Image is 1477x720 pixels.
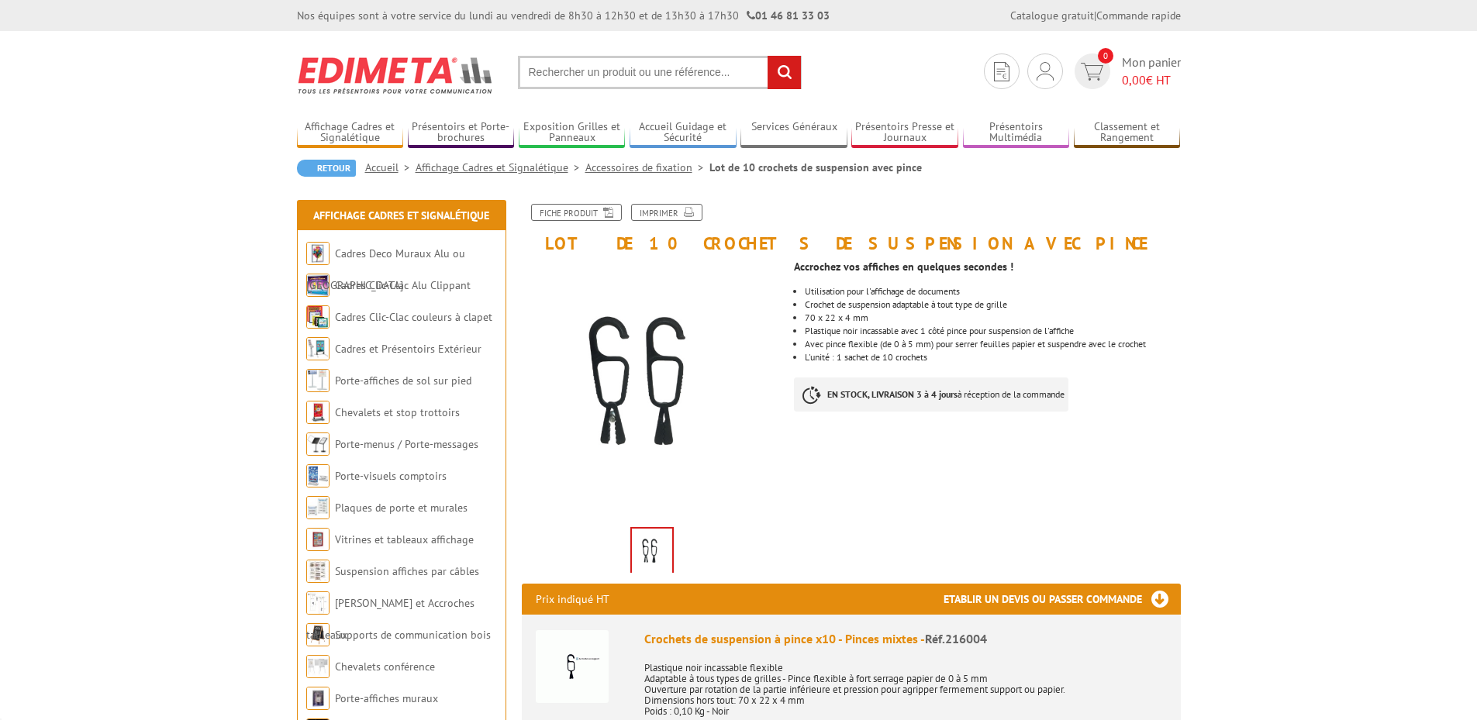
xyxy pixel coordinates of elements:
[805,353,1180,362] li: L'unité : 1 sachet de 10 crochets
[306,496,330,519] img: Plaques de porte et murales
[297,47,495,104] img: Edimeta
[631,204,702,221] a: Imprimer
[522,260,783,522] img: accessoires_216004.jpg
[306,596,475,642] a: [PERSON_NAME] et Accroches tableaux
[1122,72,1146,88] span: 0,00
[805,326,1180,336] li: Plastique noir incassable avec 1 côté pince pour suspension de l'affiche
[306,401,330,424] img: Chevalets et stop trottoirs
[416,160,585,174] a: Affichage Cadres et Signalétique
[644,652,1167,717] p: Plastique noir incassable flexible Adaptable à tous types de grilles - Pince flexible à fort serr...
[536,630,609,703] img: Crochets de suspension à pince x10 - Pinces mixtes
[335,564,479,578] a: Suspension affiches par câbles
[335,628,491,642] a: Supports de communication bois
[1122,53,1181,89] span: Mon panier
[335,278,471,292] a: Cadres Clic-Clac Alu Clippant
[297,120,404,146] a: Affichage Cadres et Signalétique
[1122,71,1181,89] span: € HT
[1071,53,1181,89] a: devis rapide 0 Mon panier 0,00€ HT
[644,630,1167,648] div: Crochets de suspension à pince x10 - Pinces mixtes -
[925,631,987,646] span: Réf.216004
[365,160,416,174] a: Accueil
[1096,9,1181,22] a: Commande rapide
[408,120,515,146] a: Présentoirs et Porte-brochures
[297,160,356,177] a: Retour
[297,8,830,23] div: Nos équipes sont à votre service du lundi au vendredi de 8h30 à 12h30 et de 13h30 à 17h30
[306,242,330,265] img: Cadres Deco Muraux Alu ou Bois
[963,120,1070,146] a: Présentoirs Multimédia
[518,56,802,89] input: Rechercher un produit ou une référence...
[306,464,330,487] img: Porte-visuels comptoirs
[794,377,1068,412] p: à réception de la commande
[805,313,1180,322] li: 70 x 22 x 4 mm
[335,469,447,483] a: Porte-visuels comptoirs
[335,532,474,546] a: Vitrines et tableaux affichage
[313,208,489,222] a: Affichage Cadres et Signalétique
[747,9,830,22] strong: 01 46 81 33 03
[585,160,709,174] a: Accessoires de fixation
[335,310,492,324] a: Cadres Clic-Clac couleurs à clapet
[306,246,465,292] a: Cadres Deco Muraux Alu ou [GEOGRAPHIC_DATA]
[335,374,471,388] a: Porte-affiches de sol sur pied
[1010,9,1094,22] a: Catalogue gratuit
[768,56,801,89] input: rechercher
[335,691,438,705] a: Porte-affiches muraux
[1098,48,1113,64] span: 0
[827,388,958,400] strong: EN STOCK, LIVRAISON 3 à 4 jours
[1074,120,1181,146] a: Classement et Rangement
[306,560,330,583] img: Suspension affiches par câbles
[805,300,1180,309] li: Crochet de suspension adaptable à tout type de grille
[306,305,330,329] img: Cadres Clic-Clac couleurs à clapet
[335,501,468,515] a: Plaques de porte et murales
[709,160,922,175] li: Lot de 10 crochets de suspension avec pince
[1037,62,1054,81] img: devis rapide
[306,337,330,360] img: Cadres et Présentoirs Extérieur
[1081,63,1103,81] img: devis rapide
[630,120,737,146] a: Accueil Guidage et Sécurité
[531,204,622,221] a: Fiche produit
[740,120,847,146] a: Services Généraux
[335,660,435,673] a: Chevalets conférence
[306,687,330,710] img: Porte-affiches muraux
[335,342,481,356] a: Cadres et Présentoirs Extérieur
[306,432,330,456] img: Porte-menus / Porte-messages
[944,584,1181,615] h3: Etablir un devis ou passer commande
[306,528,330,551] img: Vitrines et tableaux affichage
[632,529,672,577] img: accessoires_216004.jpg
[306,591,330,615] img: Cimaises et Accroches tableaux
[519,120,626,146] a: Exposition Grilles et Panneaux
[1010,8,1181,23] div: |
[536,584,609,615] p: Prix indiqué HT
[335,437,478,451] a: Porte-menus / Porte-messages
[805,339,1180,349] div: Avec pince flexible (de 0 à 5 mm) pour serrer feuilles papier et suspendre avec le crochet
[994,62,1009,81] img: devis rapide
[335,405,460,419] a: Chevalets et stop trottoirs
[851,120,958,146] a: Présentoirs Presse et Journaux
[306,369,330,392] img: Porte-affiches de sol sur pied
[805,287,1180,296] li: Utilisation pour l'affichage de documents
[306,655,330,678] img: Chevalets conférence
[794,260,1013,274] strong: Accrochez vos affiches en quelques secondes !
